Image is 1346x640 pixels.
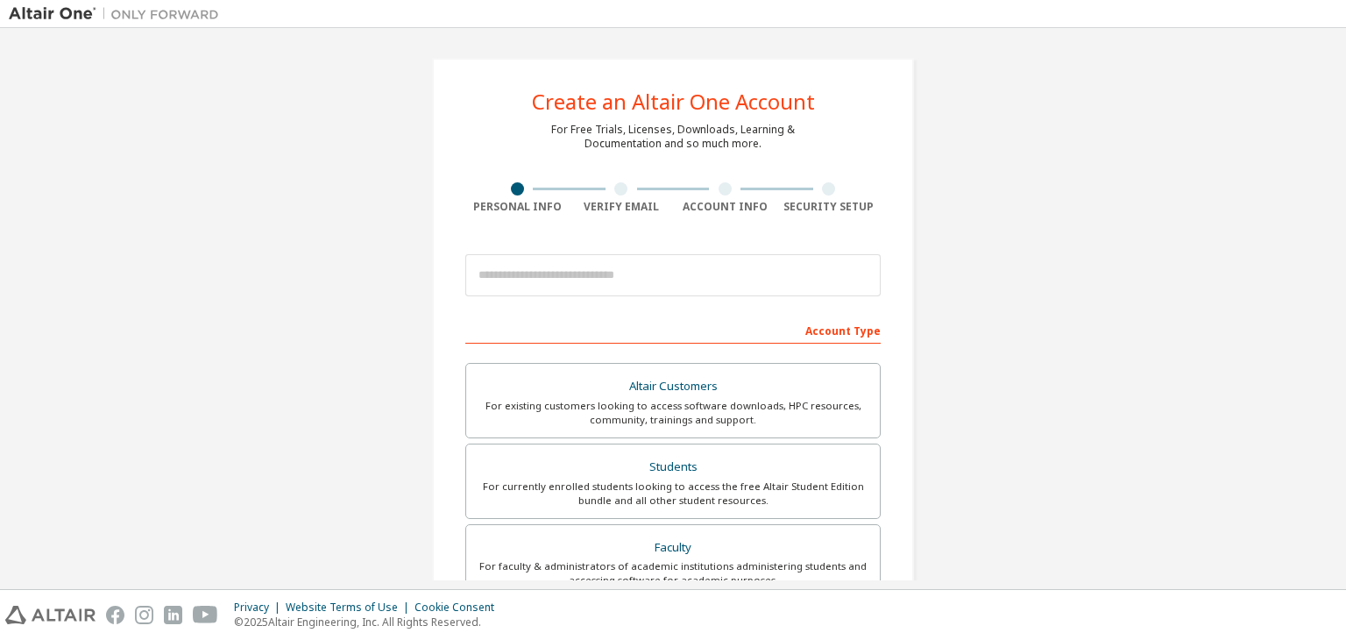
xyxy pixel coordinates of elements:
div: For existing customers looking to access software downloads, HPC resources, community, trainings ... [477,399,869,427]
div: Create an Altair One Account [532,91,815,112]
div: Cookie Consent [414,601,505,615]
div: Faculty [477,536,869,560]
img: facebook.svg [106,606,124,624]
img: instagram.svg [135,606,153,624]
div: Account Info [673,200,777,214]
div: Privacy [234,601,286,615]
img: altair_logo.svg [5,606,96,624]
img: Altair One [9,5,228,23]
div: Altair Customers [477,374,869,399]
div: Verify Email [570,200,674,214]
p: © 2025 Altair Engineering, Inc. All Rights Reserved. [234,615,505,629]
div: Website Terms of Use [286,601,414,615]
div: For faculty & administrators of academic institutions administering students and accessing softwa... [477,559,869,587]
div: Students [477,455,869,480]
img: linkedin.svg [164,606,182,624]
img: youtube.svg [193,606,218,624]
div: Personal Info [465,200,570,214]
div: Account Type [465,316,881,344]
div: For currently enrolled students looking to access the free Altair Student Edition bundle and all ... [477,480,869,508]
div: Security Setup [777,200,882,214]
div: For Free Trials, Licenses, Downloads, Learning & Documentation and so much more. [551,123,795,151]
